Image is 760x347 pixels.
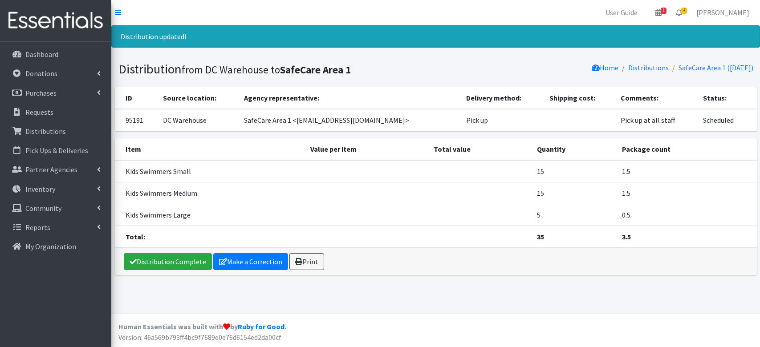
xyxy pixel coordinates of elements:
th: Source location: [158,87,239,109]
h1: Distribution [118,61,433,77]
td: Kids Swimmers Medium [115,182,305,204]
a: Distribution Complete [124,253,212,270]
td: DC Warehouse [158,109,239,131]
small: from DC Warehouse to [182,63,351,76]
td: Kids Swimmers Small [115,160,305,182]
a: Requests [4,103,108,121]
a: Reports [4,218,108,236]
td: 1.5 [617,182,756,204]
p: Dashboard [25,50,58,59]
b: SafeCare Area 1 [280,63,351,76]
p: Donations [25,69,57,78]
img: HumanEssentials [4,6,108,36]
a: Pick Ups & Deliveries [4,141,108,159]
td: 0.5 [617,204,756,226]
a: My Organization [4,238,108,255]
th: Agency representative: [239,87,461,109]
span: 4 [681,8,687,14]
th: Delivery method: [461,87,544,109]
th: Comments: [615,87,698,109]
th: Status: [698,87,757,109]
p: Community [25,204,61,213]
a: Donations [4,65,108,82]
a: Print [289,253,324,270]
strong: 3.5 [622,232,631,241]
p: Inventory [25,185,55,194]
p: Reports [25,223,50,232]
th: ID [115,87,158,109]
p: Requests [25,108,53,117]
a: SafeCare Area 1 ([DATE]) [679,63,753,72]
strong: Total: [126,232,145,241]
td: 5 [532,204,617,226]
strong: Human Essentials was built with by . [118,322,286,331]
a: [PERSON_NAME] [689,4,756,21]
a: 4 [669,4,689,21]
a: Partner Agencies [4,161,108,178]
span: Version: 46a569b793ff4bc9f7689e0e76d6154ed2da00cf [118,333,281,342]
td: Kids Swimmers Large [115,204,305,226]
th: Item [115,138,305,160]
a: Inventory [4,180,108,198]
td: 95191 [115,109,158,131]
td: 1.5 [617,160,756,182]
a: Purchases [4,84,108,102]
th: Quantity [532,138,617,160]
span: 1 [661,8,667,14]
a: Ruby for Good [238,322,284,331]
th: Shipping cost: [544,87,616,109]
a: Dashboard [4,45,108,63]
td: Pick up at all staff [615,109,698,131]
td: SafeCare Area 1 <[EMAIL_ADDRESS][DOMAIN_NAME]> [239,109,461,131]
strong: 35 [537,232,544,241]
p: Partner Agencies [25,165,77,174]
a: Home [592,63,618,72]
a: Community [4,199,108,217]
th: Value per item [305,138,429,160]
a: Distributions [4,122,108,140]
td: Scheduled [698,109,757,131]
a: User Guide [598,4,645,21]
th: Total value [428,138,532,160]
td: 15 [532,182,617,204]
a: Distributions [628,63,669,72]
div: Distribution updated! [111,25,760,48]
td: Pick up [461,109,544,131]
p: My Organization [25,242,76,251]
p: Pick Ups & Deliveries [25,146,88,155]
a: 1 [648,4,669,21]
a: Make a Correction [213,253,288,270]
th: Package count [617,138,756,160]
p: Distributions [25,127,66,136]
td: 15 [532,160,617,182]
p: Purchases [25,89,57,97]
